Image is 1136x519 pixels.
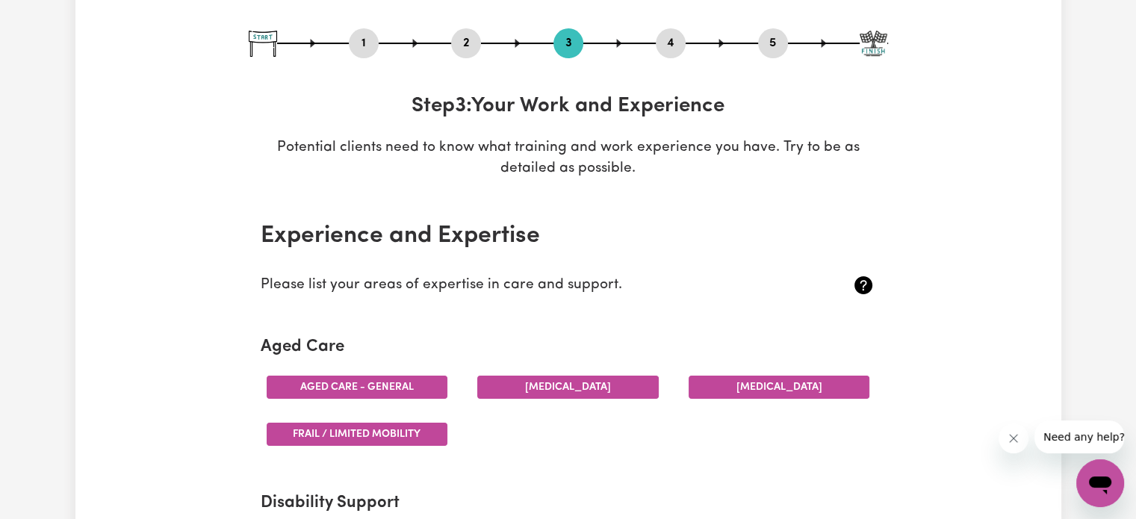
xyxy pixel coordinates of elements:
iframe: Button to launch messaging window [1076,459,1124,507]
button: [MEDICAL_DATA] [689,376,870,399]
button: Go to step 1 [349,34,379,53]
h2: Aged Care [261,338,876,358]
p: Please list your areas of expertise in care and support. [261,275,774,296]
span: Need any help? [9,10,90,22]
iframe: Message from company [1034,420,1124,453]
h2: Experience and Expertise [261,222,876,250]
p: Potential clients need to know what training and work experience you have. Try to be as detailed ... [249,137,888,181]
button: Go to step 3 [553,34,583,53]
iframe: Close message [999,423,1028,453]
button: Go to step 2 [451,34,481,53]
button: Frail / limited mobility [267,423,448,446]
button: Go to step 4 [656,34,686,53]
button: Go to step 5 [758,34,788,53]
h2: Disability Support [261,494,876,514]
button: Aged care - General [267,376,448,399]
h3: Step 3 : Your Work and Experience [249,94,888,119]
button: [MEDICAL_DATA] [477,376,659,399]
